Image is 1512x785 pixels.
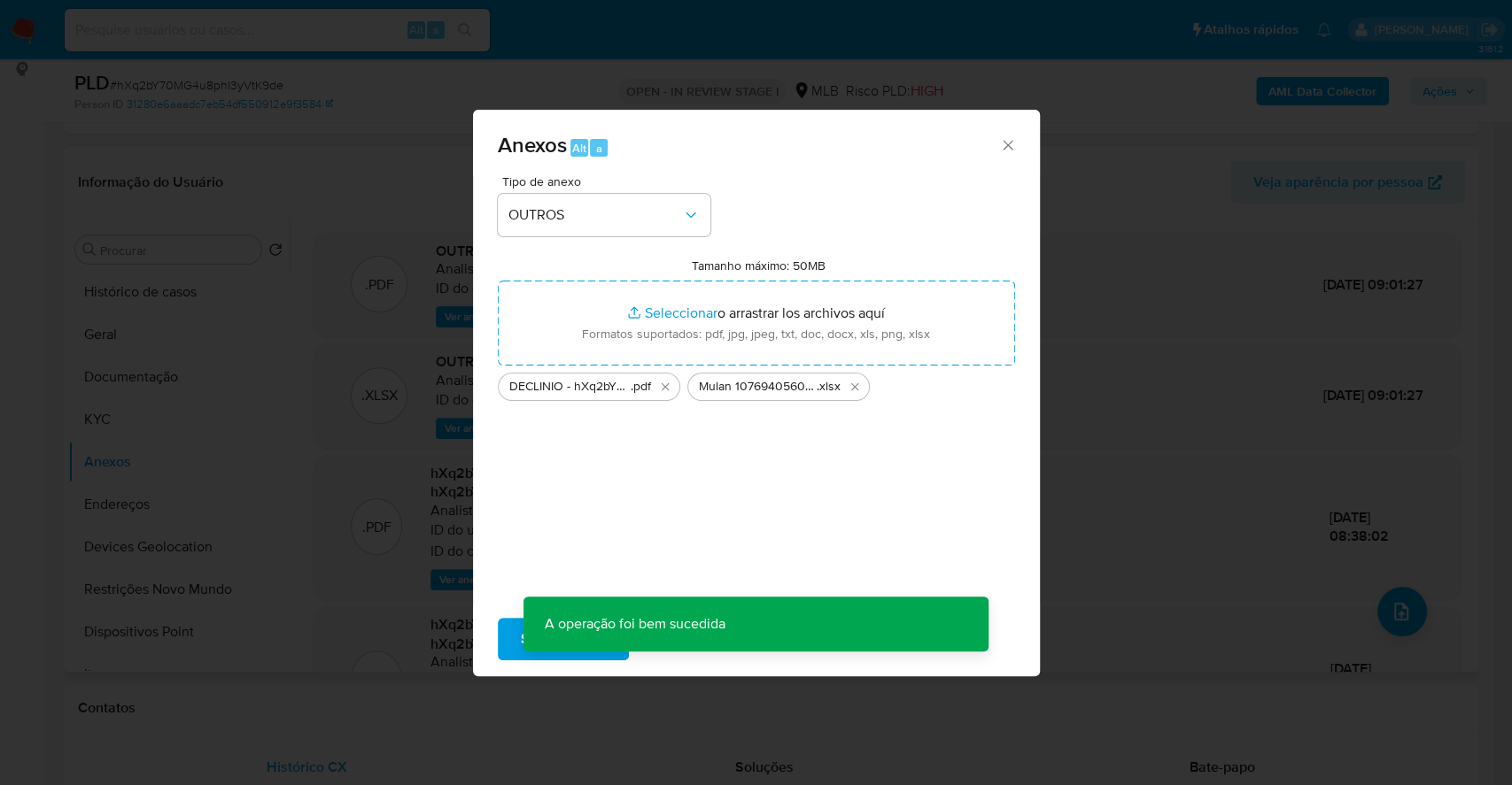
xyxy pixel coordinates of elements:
span: .xlsx [817,378,841,396]
span: DECLINIO - hXq2bY70MG4u8phI3yVtK9de - CNPJ 18776253000206 - L. A. DA SILVA LTDA - Documentos Google [509,378,631,396]
p: A operação foi bem sucedida [523,596,747,651]
label: Tamanho máximo: 50MB [692,258,826,273]
ul: Archivos seleccionados [498,366,1015,401]
button: Cerrar [999,136,1015,152]
span: Tipo de anexo [502,175,715,188]
span: Subir arquivo [521,620,606,658]
button: Eliminar Mulan 1076940560_2025_09_29_06_25_48.xlsx [844,376,865,397]
span: Anexos [498,129,567,160]
button: Subir arquivo [498,618,629,660]
span: Cancelar [659,620,717,658]
button: Eliminar DECLINIO - hXq2bY70MG4u8phI3yVtK9de - CNPJ 18776253000206 - L. A. DA SILVA LTDA - Docume... [655,376,676,397]
span: Alt [572,140,586,157]
span: OUTROS [508,206,682,224]
button: OUTROS [498,194,710,236]
span: a [596,140,602,157]
span: .pdf [631,378,651,396]
span: Mulan 1076940560_2025_09_29_06_25_48 [699,378,817,396]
